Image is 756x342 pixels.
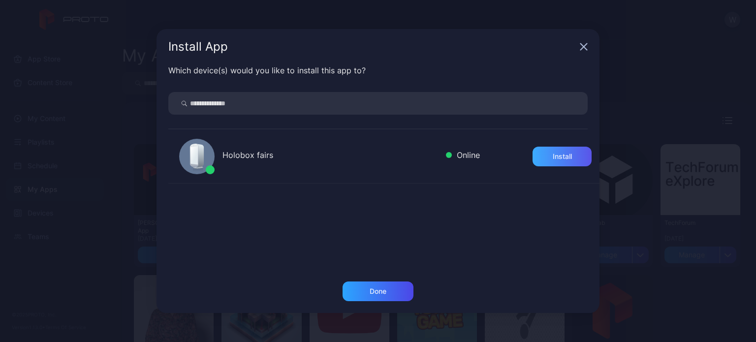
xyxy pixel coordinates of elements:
[370,287,386,295] div: Done
[343,281,413,301] button: Done
[168,64,588,76] div: Which device(s) would you like to install this app to?
[533,147,592,166] button: Install
[168,41,576,53] div: Install App
[553,153,572,160] div: Install
[222,149,438,163] div: Holobox fairs
[446,149,480,163] div: Online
